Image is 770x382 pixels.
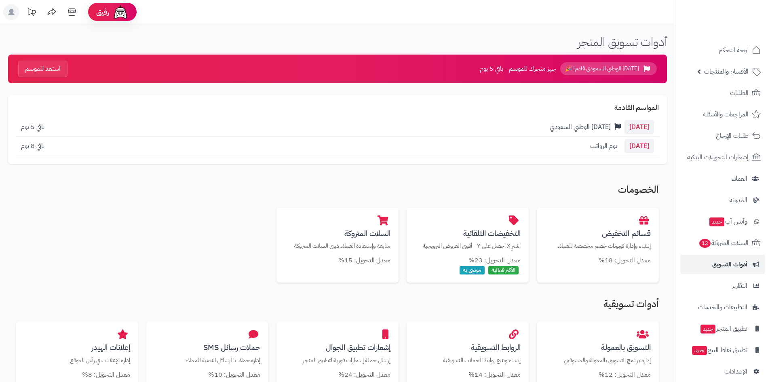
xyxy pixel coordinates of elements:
span: [DATE] الوطني السعودي قادم! 🎉 [560,62,657,75]
small: معدل التحويل: 10% [208,370,260,380]
span: باقي 5 يوم [21,122,44,132]
small: معدل التحويل: 12% [599,370,651,380]
span: لوحة التحكم [719,44,749,56]
p: إدارة الإعلانات في رأس الموقع [24,356,130,365]
h1: أدوات تسويق المتجر [578,35,667,49]
span: العملاء [732,173,747,184]
img: ai-face.png [112,4,129,20]
a: التطبيقات والخدمات [680,298,765,317]
span: جهز متجرك للموسم - باقي 5 يوم [480,64,556,74]
p: متابعة وإستعادة العملاء ذوي السلات المتروكة [285,242,390,250]
span: 12 [699,239,711,248]
span: جديد [709,217,724,226]
span: التطبيقات والخدمات [698,302,747,313]
h3: إعلانات الهيدر [24,343,130,352]
span: أدوات التسويق [712,259,747,270]
h2: الخصومات [16,184,659,199]
h3: التسويق بالعمولة [545,343,651,352]
a: لوحة التحكم [680,40,765,60]
span: إشعارات التحويلات البنكية [687,152,749,163]
small: معدل التحويل: 24% [338,370,390,380]
span: رفيق [96,7,109,17]
p: إنشاء وإدارة كوبونات خصم مخصصة للعملاء [545,242,651,250]
span: طلبات الإرجاع [716,130,749,141]
a: تحديثات المنصة [21,4,42,22]
button: استعد للموسم [18,61,68,77]
span: تطبيق نقاط البيع [691,344,747,356]
a: الطلبات [680,83,765,103]
small: معدل التحويل: 14% [468,370,521,380]
h3: حملات رسائل SMS [154,343,260,352]
span: الطلبات [730,87,749,99]
h3: الروابط التسويقية [415,343,521,352]
span: [DATE] [624,139,654,153]
a: طلبات الإرجاع [680,126,765,146]
p: إدارة برنامج التسويق بالعمولة والمسوقين [545,356,651,365]
span: يوم الرواتب [590,141,617,151]
small: معدل التحويل: 15% [338,255,390,265]
a: تطبيق المتجرجديد [680,319,765,338]
a: العملاء [680,169,765,188]
span: المراجعات والأسئلة [703,109,749,120]
span: تطبيق المتجر [700,323,747,334]
a: إشعارات التحويلات البنكية [680,148,765,167]
span: الأكثر فعالية [488,266,519,274]
span: التقارير [732,280,747,291]
a: أدوات التسويق [680,255,765,274]
span: الأقسام والمنتجات [704,66,749,77]
span: [DATE] الوطني السعودي [550,122,611,132]
h2: المواسم القادمة [16,103,659,112]
span: الإعدادات [724,366,747,377]
a: المدونة [680,190,765,210]
p: إرسال حملة إشعارات فورية لتطبيق المتجر [285,356,390,365]
h2: أدوات تسويقية [16,299,659,313]
span: المدونة [730,194,747,206]
span: جديد [692,346,707,355]
a: المراجعات والأسئلة [680,105,765,124]
span: موصى به [460,266,485,274]
a: الإعدادات [680,362,765,381]
p: إدارة حملات الرسائل النصية للعملاء [154,356,260,365]
a: قسائم التخفيضإنشاء وإدارة كوبونات خصم مخصصة للعملاء معدل التحويل: 18% [537,207,659,274]
a: وآتس آبجديد [680,212,765,231]
span: السلات المتروكة [698,237,749,249]
small: معدل التحويل: 18% [599,255,651,265]
a: التخفيضات التلقائيةاشترِ X احصل على Y - أقوى العروض الترويجية معدل التحويل: 23% الأكثر فعالية موص... [407,207,529,283]
span: جديد [700,325,715,333]
small: معدل التحويل: 8% [82,370,130,380]
h3: التخفيضات التلقائية [415,229,521,238]
p: إنشاء وتتبع روابط الحملات التسويقية [415,356,521,365]
p: اشترِ X احصل على Y - أقوى العروض الترويجية [415,242,521,250]
a: السلات المتروكة12 [680,233,765,253]
h3: السلات المتروكة [285,229,390,238]
h3: إشعارات تطبيق الجوال [285,343,390,352]
span: [DATE] [624,120,654,134]
small: معدل التحويل: 23% [468,255,521,265]
a: التقارير [680,276,765,295]
a: السلات المتروكةمتابعة وإستعادة العملاء ذوي السلات المتروكة معدل التحويل: 15% [276,207,399,274]
h3: قسائم التخفيض [545,229,651,238]
span: باقي 8 يوم [21,141,44,151]
span: وآتس آب [709,216,747,227]
a: تطبيق نقاط البيعجديد [680,340,765,360]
